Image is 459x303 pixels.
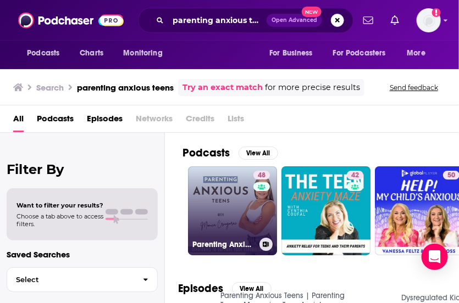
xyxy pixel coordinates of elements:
[333,46,386,61] span: For Podcasters
[258,170,266,181] span: 48
[262,43,327,64] button: open menu
[400,43,440,64] button: open menu
[253,171,270,179] a: 48
[138,8,353,33] div: Search podcasts, credits, & more...
[183,146,230,160] h2: Podcasts
[178,282,272,295] a: EpisodesView All
[178,282,223,295] h2: Episodes
[326,43,402,64] button: open menu
[265,81,360,94] span: for more precise results
[359,11,378,30] a: Show notifications dropdown
[447,170,455,181] span: 50
[183,81,263,94] a: Try an exact match
[77,82,174,93] h3: parenting anxious teens
[168,12,267,29] input: Search podcasts, credits, & more...
[16,201,103,209] span: Want to filter your results?
[407,46,426,61] span: More
[7,276,134,283] span: Select
[36,82,64,93] h3: Search
[183,146,278,160] a: PodcastsView All
[417,8,441,32] span: Logged in as megcassidy
[269,46,313,61] span: For Business
[386,11,403,30] a: Show notifications dropdown
[13,110,24,132] a: All
[7,267,158,292] button: Select
[136,110,173,132] span: Networks
[186,110,214,132] span: Credits
[7,249,158,260] p: Saved Searches
[228,110,244,132] span: Lists
[351,170,359,181] span: 42
[417,8,441,32] img: User Profile
[281,166,370,255] a: 42
[19,43,74,64] button: open menu
[16,212,103,228] span: Choose a tab above to access filters.
[192,240,255,249] h3: Parenting Anxious Teens | Parenting Teens, Managing Teen Anxiety, Parenting Strategies
[27,46,59,61] span: Podcasts
[232,282,272,295] button: View All
[272,18,317,23] span: Open Advanced
[80,46,103,61] span: Charts
[302,7,322,17] span: New
[37,110,74,132] a: Podcasts
[188,166,277,255] a: 48Parenting Anxious Teens | Parenting Teens, Managing Teen Anxiety, Parenting Strategies
[73,43,110,64] a: Charts
[87,110,123,132] a: Episodes
[239,147,278,160] button: View All
[422,244,448,270] div: Open Intercom Messenger
[123,46,162,61] span: Monitoring
[115,43,176,64] button: open menu
[417,8,441,32] button: Show profile menu
[347,171,363,179] a: 42
[432,8,441,17] svg: Add a profile image
[267,14,322,27] button: Open AdvancedNew
[7,161,158,177] h2: Filter By
[18,10,124,31] img: Podchaser - Follow, Share and Rate Podcasts
[386,83,441,92] button: Send feedback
